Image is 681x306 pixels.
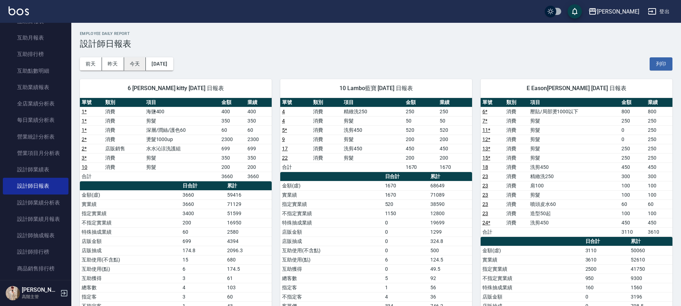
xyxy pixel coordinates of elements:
[3,145,68,161] a: 營業項目月分析表
[3,63,68,79] a: 互助點數明細
[584,274,629,283] td: 950
[103,98,144,107] th: 類別
[620,199,646,209] td: 60
[80,209,181,218] td: 指定實業績
[246,153,272,162] td: 350
[429,181,472,190] td: 68649
[80,172,103,181] td: 合計
[280,246,383,255] td: 互助使用(不含點)
[280,227,383,237] td: 店販金額
[311,125,342,135] td: 消費
[646,199,672,209] td: 60
[280,274,383,283] td: 總客數
[505,209,528,218] td: 消費
[103,135,144,144] td: 消費
[528,162,620,172] td: 洗剪450
[584,237,629,246] th: 日合計
[181,199,225,209] td: 3660
[383,292,429,301] td: 4
[383,255,429,264] td: 6
[181,283,225,292] td: 4
[3,211,68,227] a: 設計師業績月報表
[481,227,505,237] td: 合計
[620,153,646,162] td: 250
[246,144,272,153] td: 699
[342,98,404,107] th: 項目
[489,85,664,92] span: E Eason[PERSON_NAME] [DATE] 日報表
[225,292,272,301] td: 60
[383,237,429,246] td: 0
[404,162,438,172] td: 1670
[9,6,29,15] img: Logo
[620,144,646,153] td: 250
[481,246,584,255] td: 金額(虛)
[80,98,272,181] table: a dense table
[280,98,311,107] th: 單號
[225,255,272,264] td: 680
[144,135,220,144] td: 燙髮1000up
[22,294,58,300] p: 高階主管
[225,274,272,283] td: 61
[646,125,672,135] td: 250
[144,144,220,153] td: 水水沁涼洗護組
[80,98,103,107] th: 單號
[144,162,220,172] td: 剪髮
[342,153,404,162] td: 剪髮
[311,144,342,153] td: 消費
[404,116,438,125] td: 50
[482,183,488,188] a: 23
[620,218,646,227] td: 450
[246,125,272,135] td: 60
[429,246,472,255] td: 500
[280,218,383,227] td: 特殊抽成業績
[505,190,528,199] td: 消費
[620,162,646,172] td: 450
[225,227,272,237] td: 2580
[505,153,528,162] td: 消費
[620,227,646,237] td: 3110
[646,153,672,162] td: 250
[528,125,620,135] td: 剪髮
[429,209,472,218] td: 12800
[584,283,629,292] td: 160
[3,178,68,194] a: 設計師日報表
[404,125,438,135] td: 520
[528,199,620,209] td: 噴頭皮水60
[620,190,646,199] td: 100
[404,107,438,116] td: 250
[629,246,672,255] td: 50060
[103,144,144,153] td: 店販銷售
[311,107,342,116] td: 消費
[584,246,629,255] td: 3110
[80,57,102,71] button: 前天
[80,283,181,292] td: 總客數
[225,283,272,292] td: 103
[6,286,20,300] img: Person
[220,116,246,125] td: 350
[80,190,181,199] td: 金額(虛)
[80,39,672,49] h3: 設計師日報表
[646,98,672,107] th: 業績
[80,227,181,237] td: 特殊抽成業績
[568,4,582,19] button: save
[220,135,246,144] td: 2300
[646,227,672,237] td: 3610
[144,125,220,135] td: 深層/潤絲/護色60
[620,125,646,135] td: 0
[528,190,620,199] td: 剪髮
[429,199,472,209] td: 38590
[80,237,181,246] td: 店販金額
[505,125,528,135] td: 消費
[650,57,672,71] button: 列印
[646,144,672,153] td: 250
[620,181,646,190] td: 100
[383,283,429,292] td: 1
[528,218,620,227] td: 洗剪450
[220,153,246,162] td: 350
[282,109,285,114] a: 4
[181,181,225,191] th: 日合計
[646,162,672,172] td: 450
[505,116,528,125] td: 消費
[311,153,342,162] td: 消費
[505,98,528,107] th: 類別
